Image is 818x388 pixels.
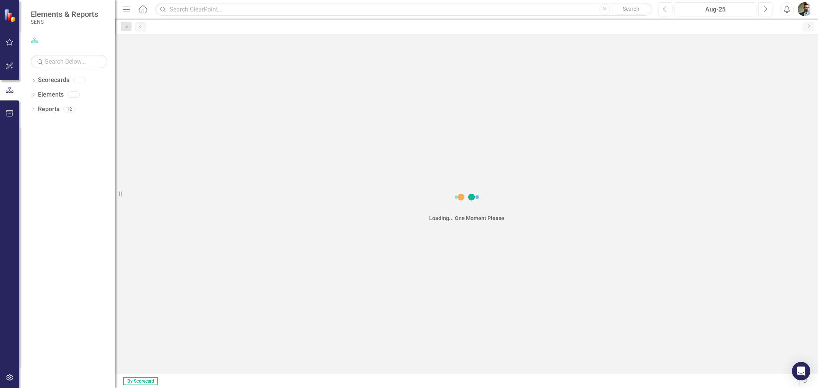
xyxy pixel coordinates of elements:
div: 12 [63,106,76,112]
span: By Scorecard [123,377,158,385]
span: Search [623,6,639,12]
button: Aug-25 [675,2,756,16]
span: Elements & Reports [31,10,98,19]
div: Open Intercom Messenger [792,362,810,380]
div: Loading... One Moment Please [429,214,504,222]
small: SENS [31,19,98,25]
img: ClearPoint Strategy [4,9,17,22]
input: Search ClearPoint... [155,3,652,16]
div: Aug-25 [677,5,754,14]
a: Elements [38,90,64,99]
a: Reports [38,105,59,114]
button: Search [612,4,650,15]
img: Chad Molen [798,2,811,16]
input: Search Below... [31,55,107,68]
a: Scorecards [38,76,69,85]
